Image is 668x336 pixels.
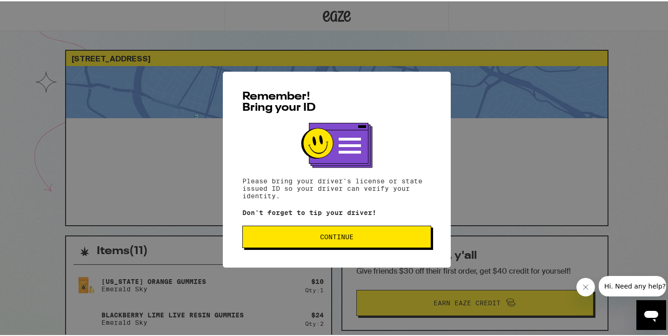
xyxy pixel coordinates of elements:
[636,299,666,329] iframe: Button to launch messaging window
[320,232,354,239] span: Continue
[242,176,431,198] p: Please bring your driver's license or state issued ID so your driver can verify your identity.
[599,275,666,295] iframe: Message from company
[576,276,595,295] iframe: Close message
[242,90,316,112] span: Remember! Bring your ID
[242,208,431,215] p: Don't forget to tip your driver!
[242,224,431,247] button: Continue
